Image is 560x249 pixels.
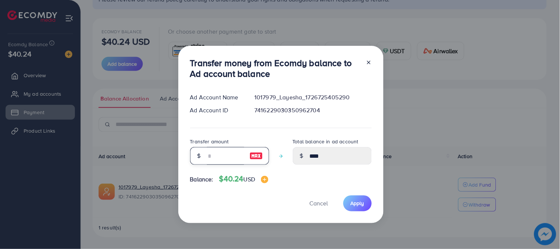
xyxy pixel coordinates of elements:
div: Ad Account ID [184,106,249,115]
label: Transfer amount [190,138,229,145]
h3: Transfer money from Ecomdy balance to Ad account balance [190,58,360,79]
span: USD [244,175,255,183]
img: image [261,176,268,183]
div: 1017979_Layesha_1726725405290 [248,93,377,102]
div: Ad Account Name [184,93,249,102]
span: Apply [351,199,364,207]
button: Apply [343,195,372,211]
div: 7416229030350962704 [248,106,377,115]
span: Balance: [190,175,213,184]
button: Cancel [300,195,337,211]
img: image [250,151,263,160]
span: Cancel [310,199,328,207]
label: Total balance in ad account [293,138,358,145]
h4: $40.24 [219,174,268,184]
